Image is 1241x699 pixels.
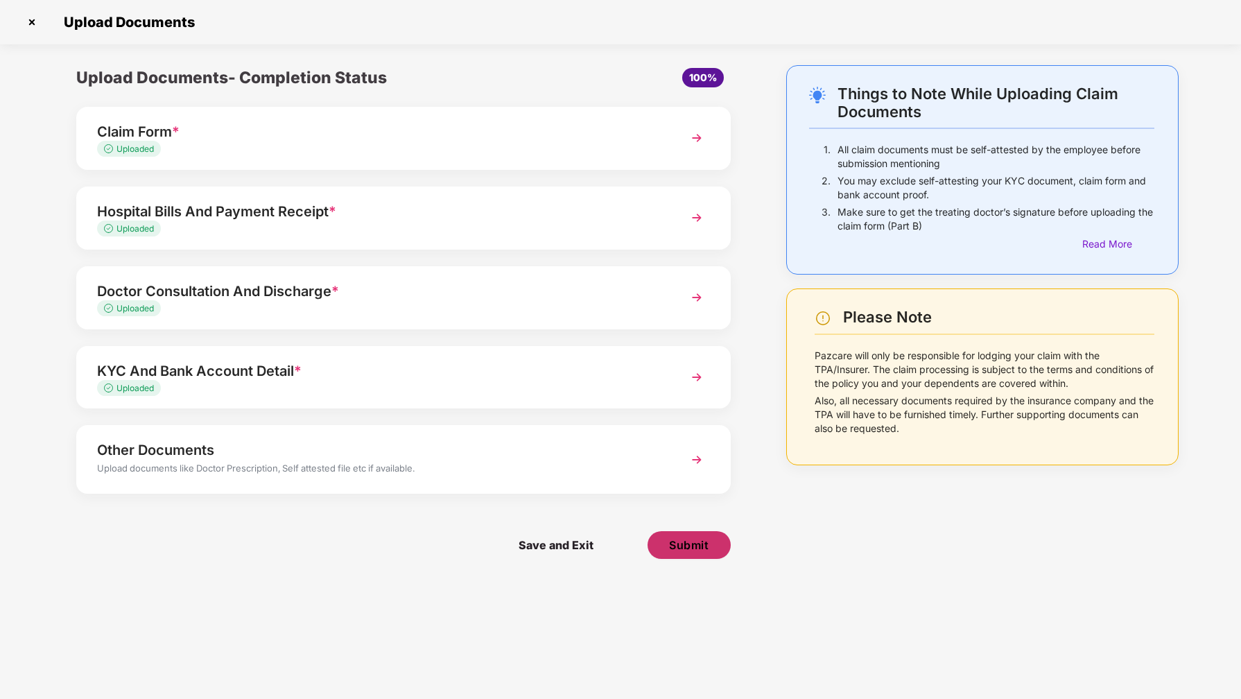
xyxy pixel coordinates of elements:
p: All claim documents must be self-attested by the employee before submission mentioning [838,143,1154,171]
p: 1. [824,143,831,171]
img: svg+xml;base64,PHN2ZyBpZD0iTmV4dCIgeG1sbnM9Imh0dHA6Ly93d3cudzMub3JnLzIwMDAvc3ZnIiB3aWR0aD0iMzYiIG... [684,365,709,390]
span: Upload Documents [50,14,202,31]
p: Also, all necessary documents required by the insurance company and the TPA will have to be furni... [815,394,1154,435]
span: Uploaded [116,223,154,234]
div: KYC And Bank Account Detail [97,360,659,382]
img: svg+xml;base64,PHN2ZyBpZD0iTmV4dCIgeG1sbnM9Imh0dHA6Ly93d3cudzMub3JnLzIwMDAvc3ZnIiB3aWR0aD0iMzYiIG... [684,205,709,230]
div: Hospital Bills And Payment Receipt [97,200,659,223]
span: Save and Exit [505,531,607,559]
p: 2. [822,174,831,202]
div: Things to Note While Uploading Claim Documents [838,85,1154,121]
span: Uploaded [116,383,154,393]
div: Please Note [843,308,1154,327]
img: svg+xml;base64,PHN2ZyBpZD0iTmV4dCIgeG1sbnM9Imh0dHA6Ly93d3cudzMub3JnLzIwMDAvc3ZnIiB3aWR0aD0iMzYiIG... [684,285,709,310]
p: Pazcare will only be responsible for lodging your claim with the TPA/Insurer. The claim processin... [815,349,1154,390]
span: Uploaded [116,144,154,154]
img: svg+xml;base64,PHN2ZyBpZD0iQ3Jvc3MtMzJ4MzIiIHhtbG5zPSJodHRwOi8vd3d3LnczLm9yZy8yMDAwL3N2ZyIgd2lkdG... [21,11,43,33]
div: Other Documents [97,439,659,461]
img: svg+xml;base64,PHN2ZyBpZD0iV2FybmluZ18tXzI0eDI0IiBkYXRhLW5hbWU9Ildhcm5pbmcgLSAyNHgyNCIgeG1sbnM9Im... [815,310,831,327]
button: Submit [648,531,731,559]
p: You may exclude self-attesting your KYC document, claim form and bank account proof. [838,174,1154,202]
img: svg+xml;base64,PHN2ZyBpZD0iTmV4dCIgeG1sbnM9Imh0dHA6Ly93d3cudzMub3JnLzIwMDAvc3ZnIiB3aWR0aD0iMzYiIG... [684,126,709,150]
div: Read More [1082,236,1154,252]
img: svg+xml;base64,PHN2ZyB4bWxucz0iaHR0cDovL3d3dy53My5vcmcvMjAwMC9zdmciIHdpZHRoPSIxMy4zMzMiIGhlaWdodD... [104,304,116,313]
img: svg+xml;base64,PHN2ZyB4bWxucz0iaHR0cDovL3d3dy53My5vcmcvMjAwMC9zdmciIHdpZHRoPSIxMy4zMzMiIGhlaWdodD... [104,224,116,233]
div: Upload Documents- Completion Status [76,65,512,90]
p: Make sure to get the treating doctor’s signature before uploading the claim form (Part B) [838,205,1154,233]
span: Submit [669,537,709,553]
div: Upload documents like Doctor Prescription, Self attested file etc if available. [97,461,659,479]
img: svg+xml;base64,PHN2ZyBpZD0iTmV4dCIgeG1sbnM9Imh0dHA6Ly93d3cudzMub3JnLzIwMDAvc3ZnIiB3aWR0aD0iMzYiIG... [684,447,709,472]
p: 3. [822,205,831,233]
div: Doctor Consultation And Discharge [97,280,659,302]
img: svg+xml;base64,PHN2ZyB4bWxucz0iaHR0cDovL3d3dy53My5vcmcvMjAwMC9zdmciIHdpZHRoPSIxMy4zMzMiIGhlaWdodD... [104,383,116,392]
img: svg+xml;base64,PHN2ZyB4bWxucz0iaHR0cDovL3d3dy53My5vcmcvMjAwMC9zdmciIHdpZHRoPSIyNC4wOTMiIGhlaWdodD... [809,87,826,103]
span: Uploaded [116,303,154,313]
img: svg+xml;base64,PHN2ZyB4bWxucz0iaHR0cDovL3d3dy53My5vcmcvMjAwMC9zdmciIHdpZHRoPSIxMy4zMzMiIGhlaWdodD... [104,144,116,153]
div: Claim Form [97,121,659,143]
span: 100% [689,71,717,83]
